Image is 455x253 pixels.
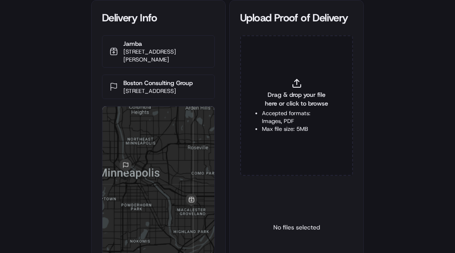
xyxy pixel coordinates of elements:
span: Drag & drop your file here or click to browse [262,90,331,108]
div: Delivery Info [102,11,215,25]
p: [STREET_ADDRESS][PERSON_NAME] [123,48,207,64]
div: Upload Proof of Delivery [240,11,353,25]
li: Accepted formats: Images, PDF [262,109,331,125]
p: Boston Consulting Group [123,79,193,87]
p: [STREET_ADDRESS] [123,87,193,95]
p: Jamba [123,39,207,48]
li: Max file size: 5MB [262,125,331,133]
p: No files selected [273,223,320,232]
